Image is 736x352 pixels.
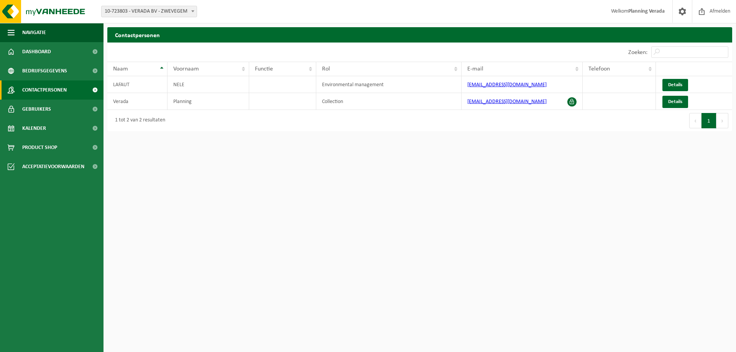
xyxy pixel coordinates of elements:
span: Telefoon [588,66,610,72]
td: Verada [107,93,168,110]
a: Details [662,96,688,108]
button: Previous [689,113,701,128]
span: Navigatie [22,23,46,42]
td: NELE [168,76,250,93]
a: Details [662,79,688,91]
button: 1 [701,113,716,128]
span: Rol [322,66,330,72]
span: Acceptatievoorwaarden [22,157,84,176]
div: 1 tot 2 van 2 resultaten [111,114,165,128]
span: 10-723803 - VERADA BV - ZWEVEGEM [101,6,197,17]
span: Dashboard [22,42,51,61]
span: Details [668,82,682,87]
a: [EMAIL_ADDRESS][DOMAIN_NAME] [467,82,547,88]
td: LAFAUT [107,76,168,93]
span: Functie [255,66,273,72]
span: 10-723803 - VERADA BV - ZWEVEGEM [102,6,197,17]
span: Product Shop [22,138,57,157]
span: Naam [113,66,128,72]
span: Gebruikers [22,100,51,119]
h2: Contactpersonen [107,27,732,42]
span: Contactpersonen [22,80,67,100]
button: Next [716,113,728,128]
span: Voornaam [173,66,199,72]
span: Details [668,99,682,104]
span: Kalender [22,119,46,138]
label: Zoeken: [628,49,647,56]
span: E-mail [467,66,483,72]
td: Collection [316,93,462,110]
strong: Planning Verada [628,8,665,14]
td: Environmental management [316,76,462,93]
td: Planning [168,93,250,110]
a: [EMAIL_ADDRESS][DOMAIN_NAME] [467,99,547,105]
span: Bedrijfsgegevens [22,61,67,80]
